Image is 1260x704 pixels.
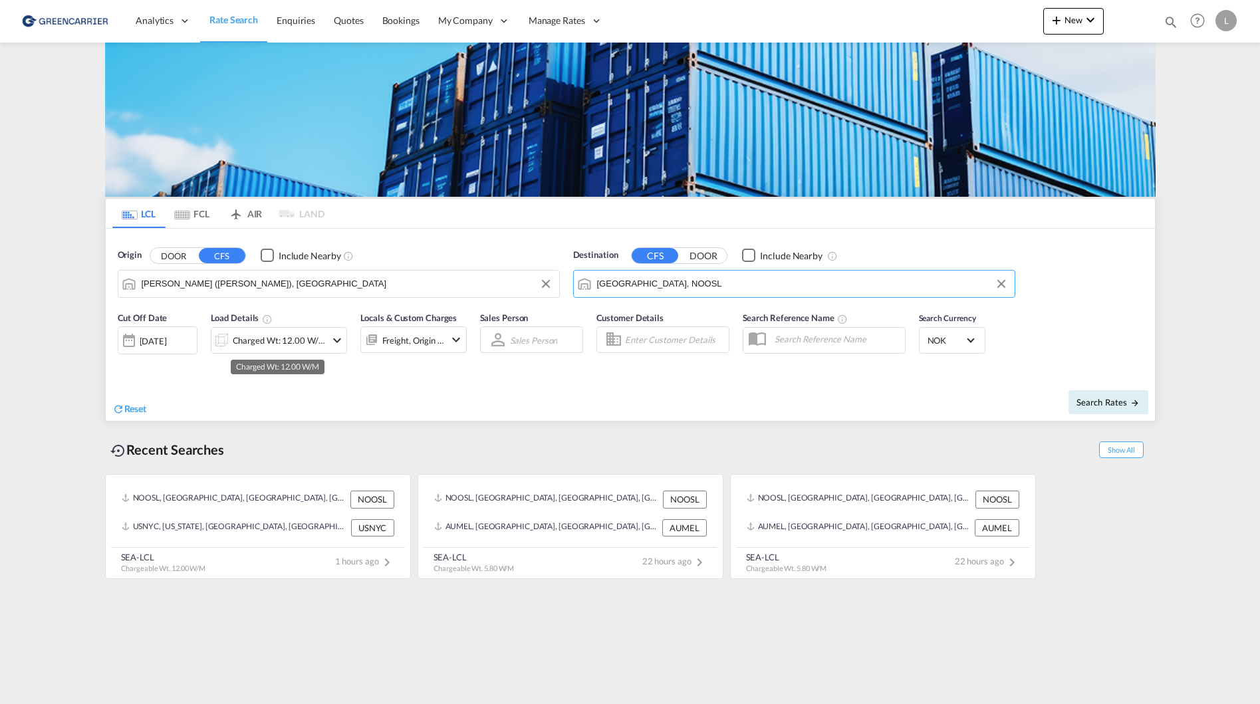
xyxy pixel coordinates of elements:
[827,251,838,261] md-icon: Unchecked: Ignores neighbouring ports when fetching rates.Checked : Includes neighbouring ports w...
[124,403,147,414] span: Reset
[928,334,965,346] span: NOK
[975,519,1019,536] div: AUMEL
[434,564,515,572] span: Chargeable Wt. 5.80 W/M
[335,556,395,566] span: 1 hours ago
[122,519,348,536] div: USNYC, New York, NY, United States, North America, Americas
[663,491,707,508] div: NOOSL
[480,312,529,323] span: Sales Person
[1130,398,1140,408] md-icon: icon-arrow-right
[122,491,347,508] div: NOOSL, Oslo, Norway, Northern Europe, Europe
[955,556,1020,566] span: 22 hours ago
[360,312,457,323] span: Locals & Custom Charges
[360,326,467,353] div: Freight Origin Destinationicon-chevron-down
[746,551,827,563] div: SEA-LCL
[121,551,206,563] div: SEA-LCL
[743,312,848,323] span: Search Reference Name
[105,435,230,465] div: Recent Searches
[747,519,971,536] div: AUMEL, Melbourne, Australia, Oceania, Oceania
[975,491,1019,508] div: NOOSL
[1215,10,1237,31] div: L
[742,249,822,263] md-checkbox: Checkbox No Ink
[20,6,110,36] img: e39c37208afe11efa9cb1d7a6ea7d6f5.png
[529,14,585,27] span: Manage Rates
[1049,15,1098,25] span: New
[573,249,618,262] span: Destination
[1069,390,1148,414] button: Search Ratesicon-arrow-right
[642,556,707,566] span: 22 hours ago
[231,360,324,374] md-tooltip: Charged Wt: 12.00 W/M
[692,554,707,570] md-icon: icon-chevron-right
[105,474,411,579] recent-search-card: NOOSL, [GEOGRAPHIC_DATA], [GEOGRAPHIC_DATA], [GEOGRAPHIC_DATA], [GEOGRAPHIC_DATA] NOOSLUSNYC, [US...
[150,248,197,263] button: DOOR
[1186,9,1215,33] div: Help
[991,274,1011,294] button: Clear Input
[219,199,272,228] md-tab-item: AIR
[768,329,905,349] input: Search Reference Name
[334,15,363,26] span: Quotes
[106,229,1155,421] div: Origin DOOR CFS Checkbox No InkUnchecked: Ignores neighbouring ports when fetching rates.Checked ...
[1076,397,1140,408] span: Search Rates
[209,14,258,25] span: Rate Search
[382,15,420,26] span: Bookings
[166,199,219,228] md-tab-item: FCL
[632,248,678,263] button: CFS
[1049,12,1065,28] md-icon: icon-plus 400-fg
[118,312,168,323] span: Cut Off Date
[1099,441,1143,458] span: Show All
[680,248,727,263] button: DOOR
[434,519,659,536] div: AUMEL, Melbourne, Australia, Oceania, Oceania
[262,314,273,324] md-icon: Chargeable Weight
[574,271,1015,297] md-input-container: Oslo, NOOSL
[121,564,206,572] span: Chargeable Wt. 12.00 W/M
[434,491,660,508] div: NOOSL, Oslo, Norway, Northern Europe, Europe
[112,199,166,228] md-tab-item: LCL
[343,251,354,261] md-icon: Unchecked: Ignores neighbouring ports when fetching rates.Checked : Includes neighbouring ports w...
[118,353,128,371] md-datepicker: Select
[199,248,245,263] button: CFS
[1186,9,1209,32] span: Help
[1004,554,1020,570] md-icon: icon-chevron-right
[625,330,725,350] input: Enter Customer Details
[837,314,848,324] md-icon: Your search will be saved by the below given name
[382,331,445,350] div: Freight Origin Destination
[926,330,978,350] md-select: Select Currency: kr NOKNorway Krone
[1043,8,1104,35] button: icon-plus 400-fgNewicon-chevron-down
[597,274,1008,294] input: Search by Port
[233,331,326,350] div: Charged Wt: 12.00 W/M
[112,403,124,415] md-icon: icon-refresh
[730,474,1036,579] recent-search-card: NOOSL, [GEOGRAPHIC_DATA], [GEOGRAPHIC_DATA], [GEOGRAPHIC_DATA], [GEOGRAPHIC_DATA] NOOSLAUMEL, [GE...
[434,551,515,563] div: SEA-LCL
[110,443,126,459] md-icon: icon-backup-restore
[329,332,345,348] md-icon: icon-chevron-down
[747,491,972,508] div: NOOSL, Oslo, Norway, Northern Europe, Europe
[211,327,347,354] div: Charged Wt: 12.00 W/Micon-chevron-down
[118,249,142,262] span: Origin
[379,554,395,570] md-icon: icon-chevron-right
[596,312,664,323] span: Customer Details
[279,249,341,263] div: Include Nearby
[746,564,827,572] span: Chargeable Wt. 5.80 W/M
[136,14,174,27] span: Analytics
[1164,15,1178,35] div: icon-magnify
[211,312,273,323] span: Load Details
[509,330,559,350] md-select: Sales Person
[261,249,341,263] md-checkbox: Checkbox No Ink
[112,402,147,417] div: icon-refreshReset
[662,519,707,536] div: AUMEL
[112,199,325,228] md-pagination-wrapper: Use the left and right arrow keys to navigate between tabs
[228,206,244,216] md-icon: icon-airplane
[760,249,822,263] div: Include Nearby
[118,271,559,297] md-input-container: Jawaharlal Nehru (Nhava Sheva), INNSA
[140,335,167,347] div: [DATE]
[448,332,464,348] md-icon: icon-chevron-down
[277,15,315,26] span: Enquiries
[105,43,1156,197] img: GreenCarrierFCL_LCL.png
[536,274,556,294] button: Clear Input
[118,326,197,354] div: [DATE]
[1082,12,1098,28] md-icon: icon-chevron-down
[418,474,723,579] recent-search-card: NOOSL, [GEOGRAPHIC_DATA], [GEOGRAPHIC_DATA], [GEOGRAPHIC_DATA], [GEOGRAPHIC_DATA] NOOSLAUMEL, [GE...
[351,519,394,536] div: USNYC
[919,313,977,323] span: Search Currency
[438,14,493,27] span: My Company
